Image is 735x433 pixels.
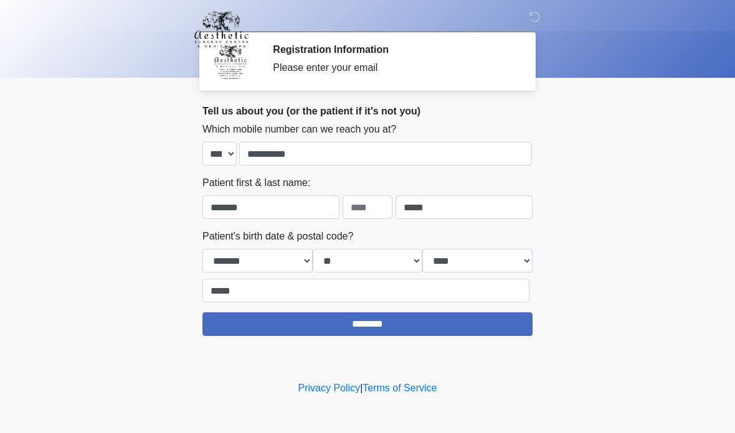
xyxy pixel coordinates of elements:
[190,9,253,49] img: Aesthetic Surgery Centre, PLLC Logo
[298,383,361,393] a: Privacy Policy
[212,44,249,81] img: Agent Avatar
[202,229,353,244] label: Patient's birth date & postal code?
[273,60,514,75] div: Please enter your email
[363,383,437,393] a: Terms of Service
[202,122,396,137] label: Which mobile number can we reach you at?
[202,105,533,117] h2: Tell us about you (or the patient if it's not you)
[202,175,310,190] label: Patient first & last name:
[360,383,363,393] a: |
